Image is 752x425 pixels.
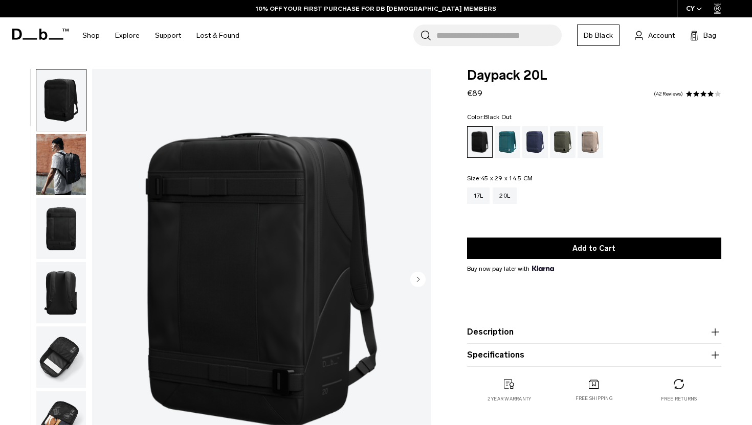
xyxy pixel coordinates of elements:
button: Daypack 20L Black Out [36,69,86,131]
a: Moss Green [550,126,576,158]
p: Free returns [661,395,697,403]
a: Explore [115,17,140,54]
nav: Main Navigation [75,17,247,54]
a: Shop [82,17,100,54]
button: Bag [690,29,716,41]
legend: Color: [467,114,512,120]
a: Account [635,29,675,41]
button: Add to Cart [467,238,721,259]
a: 17L [467,187,490,204]
a: Db Black [577,25,620,46]
p: Free shipping [576,395,613,402]
span: 45 x 29 x 14.5 CM [481,175,533,182]
img: Daypack 20L Black Out [36,326,86,388]
a: Blue Hour [522,126,548,158]
img: {"height" => 20, "alt" => "Klarna"} [532,266,554,271]
img: Daypack 20L Black Out [36,198,86,259]
a: Fogbow Beige [578,126,603,158]
button: Specifications [467,349,721,361]
p: 2 year warranty [488,395,532,403]
span: Buy now pay later with [467,264,554,273]
img: Daypack 20L Black Out [36,69,86,131]
button: Next slide [410,271,426,289]
a: Lost & Found [196,17,239,54]
button: Description [467,326,721,338]
a: Midnight Teal [495,126,520,158]
legend: Size: [467,175,533,181]
span: Bag [703,30,716,41]
span: Black Out [484,113,512,121]
button: Daypack 20L Black Out [36,326,86,388]
a: 20L [493,187,517,204]
a: 10% OFF YOUR FIRST PURCHASE FOR DB [DEMOGRAPHIC_DATA] MEMBERS [256,4,496,13]
span: Daypack 20L [467,69,721,82]
img: Daypack 20L Black Out [36,134,86,195]
a: Support [155,17,181,54]
img: Daypack 20L Black Out [36,262,86,323]
span: Account [648,30,675,41]
span: €89 [467,88,482,98]
button: Daypack 20L Black Out [36,133,86,196]
a: 42 reviews [654,91,683,97]
a: Black Out [467,126,493,158]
